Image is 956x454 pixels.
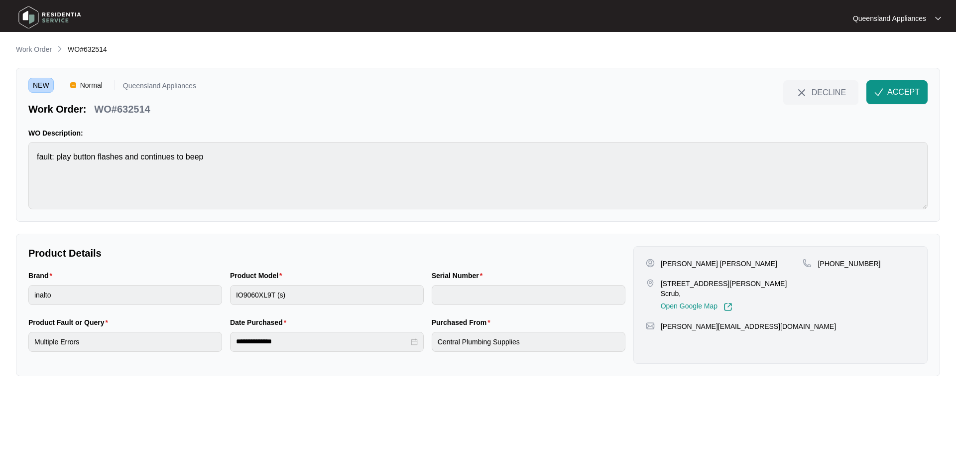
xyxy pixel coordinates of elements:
p: Product Details [28,246,625,260]
input: Product Model [230,285,424,305]
a: Work Order [14,44,54,55]
label: Brand [28,271,56,281]
label: Product Model [230,271,286,281]
span: NEW [28,78,54,93]
img: user-pin [646,259,655,268]
img: chevron-right [56,45,64,53]
label: Purchased From [432,317,494,327]
img: map-pin [646,279,655,288]
button: check-IconACCEPT [866,80,928,104]
button: close-IconDECLINE [783,80,858,104]
p: Work Order: [28,102,86,116]
label: Product Fault or Query [28,317,112,327]
input: Purchased From [432,332,625,352]
input: Brand [28,285,222,305]
img: check-Icon [874,88,883,97]
img: residentia service logo [15,2,85,32]
p: WO Description: [28,128,928,138]
p: Queensland Appliances [853,13,926,23]
p: [PERSON_NAME][EMAIL_ADDRESS][DOMAIN_NAME] [661,321,836,331]
span: Normal [76,78,107,93]
input: Serial Number [432,285,625,305]
label: Serial Number [432,271,486,281]
span: WO#632514 [68,45,107,53]
a: Open Google Map [661,303,732,311]
textarea: fault: play button flashes and continues to beep [28,142,928,209]
input: Product Fault or Query [28,332,222,352]
p: Queensland Appliances [123,82,196,93]
span: DECLINE [812,87,846,98]
label: Date Purchased [230,317,290,327]
img: map-pin [803,259,812,268]
p: WO#632514 [94,102,150,116]
p: [PERSON_NAME] [PERSON_NAME] [661,259,777,269]
img: dropdown arrow [935,16,941,21]
p: [PHONE_NUMBER] [818,259,880,269]
p: Work Order [16,44,52,54]
img: map-pin [646,321,655,330]
span: ACCEPT [887,86,920,98]
input: Date Purchased [236,336,409,347]
img: close-Icon [796,87,808,99]
img: Link-External [723,303,732,311]
img: Vercel Logo [70,82,76,88]
p: [STREET_ADDRESS][PERSON_NAME] Scrub, [661,279,803,299]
